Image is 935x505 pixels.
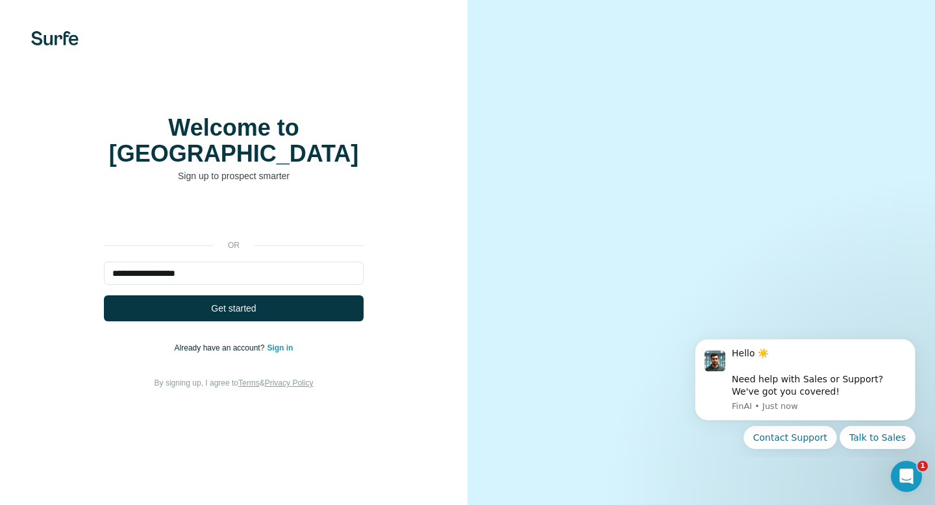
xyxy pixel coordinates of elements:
iframe: Intercom notifications message [675,327,935,457]
img: Surfe's logo [31,31,79,45]
a: Terms [238,378,260,388]
span: By signing up, I agree to & [155,378,314,388]
span: 1 [917,461,928,471]
p: or [213,240,255,251]
p: Sign up to prospect smarter [104,169,364,182]
iframe: Sign in with Google Button [97,202,370,230]
span: Get started [211,302,256,315]
a: Sign in [267,343,293,352]
button: Get started [104,295,364,321]
span: Already have an account? [175,343,268,352]
h1: Welcome to [GEOGRAPHIC_DATA] [104,115,364,167]
iframe: Intercom live chat [891,461,922,492]
a: Privacy Policy [265,378,314,388]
